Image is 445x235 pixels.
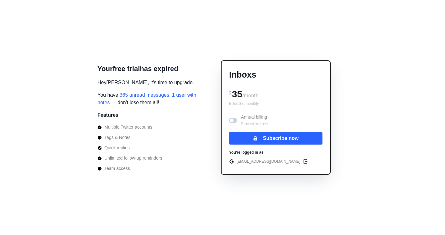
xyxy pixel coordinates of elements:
[229,101,322,106] p: Billed $ 35 monthly
[97,64,178,74] p: Your free trial has expired
[229,69,322,81] p: Inboxs
[97,124,162,130] li: Multiple Twitter accounts
[97,111,118,119] p: Features
[97,145,162,151] li: Quick replies
[97,92,196,105] span: 365 unread messages, 1 user with notes
[301,158,309,165] button: edit
[97,155,162,161] li: Unlimited follow-up reminders
[229,150,263,155] p: You're logged in as
[237,159,300,164] p: [EMAIL_ADDRESS][DOMAIN_NAME]
[241,120,268,127] p: 2 months free
[242,93,259,99] span: /month
[97,79,194,86] p: Hey [PERSON_NAME] , it's time to upgrade.
[229,91,232,96] span: $
[97,134,162,141] li: Tags & Notes
[229,86,322,101] div: 35
[97,91,204,106] span: You have — don't lose them all!
[241,114,268,127] p: Annual billing
[229,132,322,145] button: Subscribe now
[97,165,162,172] li: Team access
